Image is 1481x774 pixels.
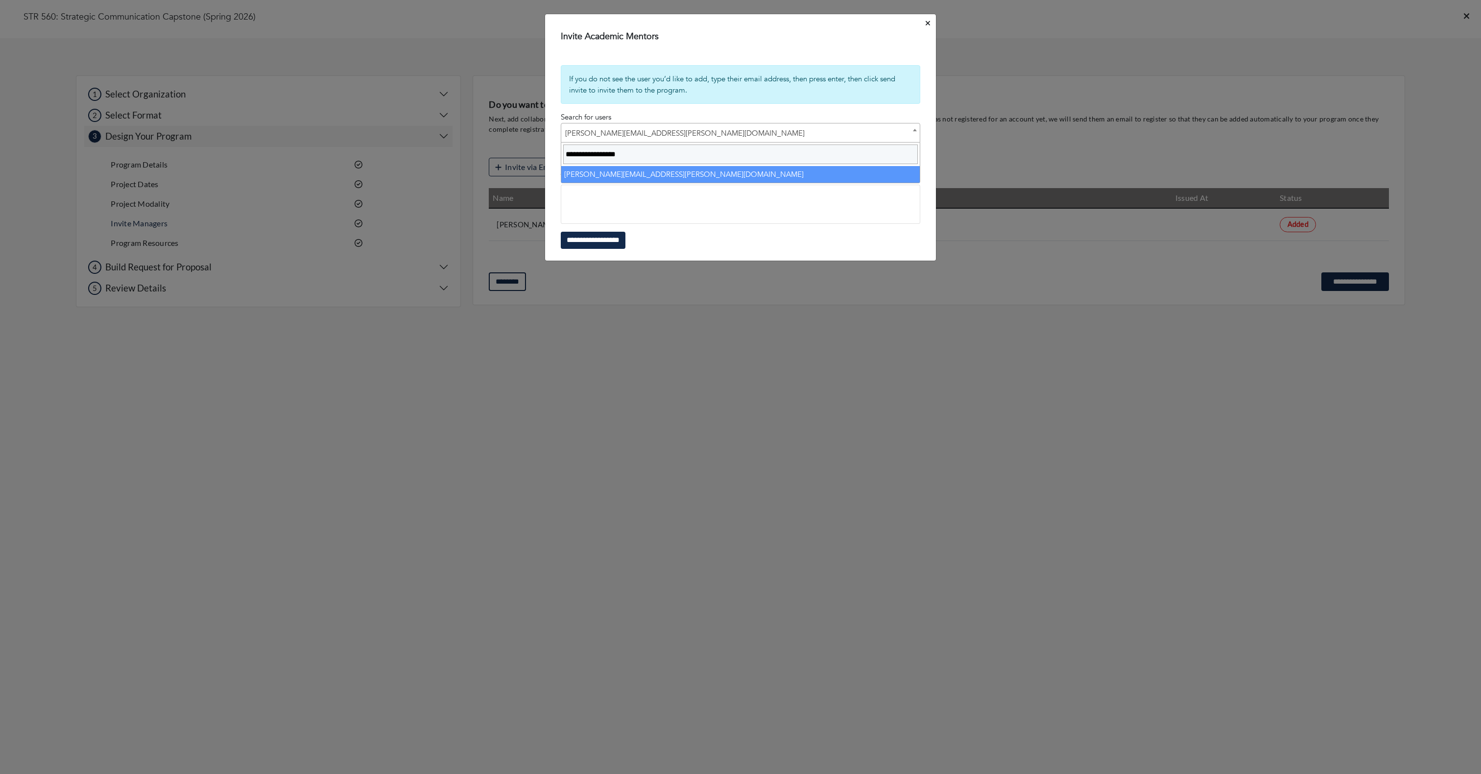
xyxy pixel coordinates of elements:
label: Search for users [561,112,611,123]
span: kwang@butler.edu [561,123,920,143]
button: Close [924,16,932,31]
h4: Invite Academic Mentors [561,31,920,42]
input: Search [563,145,918,164]
li: [PERSON_NAME][EMAIL_ADDRESS][PERSON_NAME][DOMAIN_NAME] [561,166,920,183]
span: kwang@butler.edu [561,123,920,143]
div: If you do not see the user you’d like to add, type their email address, then press enter, then cl... [561,65,920,104]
